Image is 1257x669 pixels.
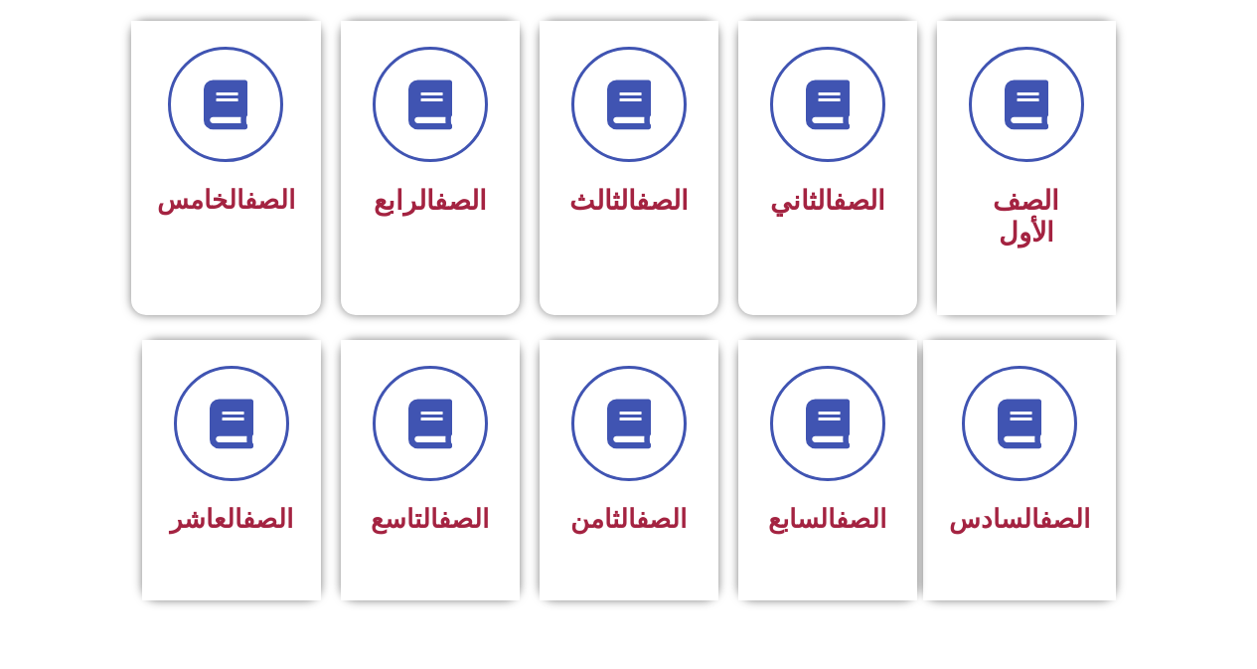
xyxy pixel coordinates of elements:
a: الصف [833,185,885,217]
span: العاشر [170,504,293,534]
a: الصف [438,504,489,534]
span: الثاني [770,185,885,217]
a: الصف [636,504,687,534]
span: التاسع [371,504,489,534]
span: الثالث [569,185,689,217]
a: الصف [244,185,295,215]
a: الصف [1039,504,1090,534]
a: الصف [242,504,293,534]
span: السادس [949,504,1090,534]
span: الصف الأول [993,185,1059,249]
a: الصف [434,185,487,217]
span: الرابع [374,185,487,217]
a: الصف [836,504,886,534]
a: الصف [636,185,689,217]
span: الثامن [570,504,687,534]
span: السابع [768,504,886,534]
span: الخامس [157,185,295,215]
